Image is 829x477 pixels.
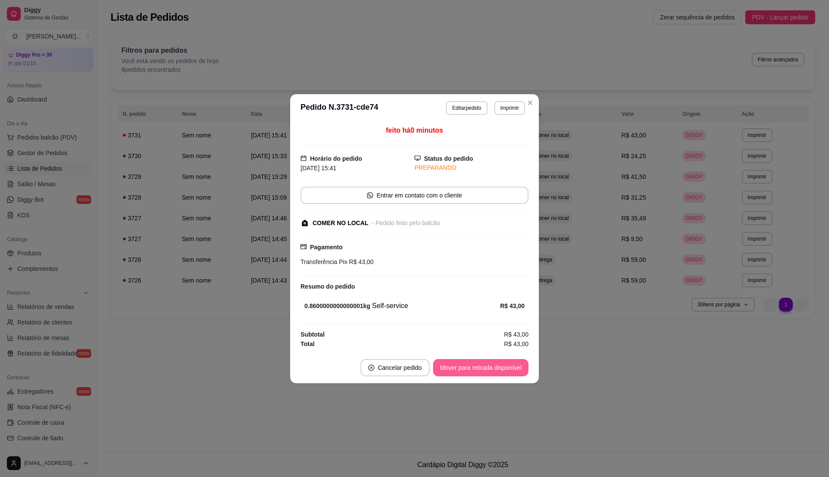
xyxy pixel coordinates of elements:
[424,155,473,162] strong: Status do pedido
[361,359,430,376] button: close-circleCancelar pedido
[310,155,362,162] strong: Horário do pedido
[301,283,355,290] strong: Resumo do pedido
[504,339,528,349] span: R$ 43,00
[301,331,325,338] strong: Subtotal
[347,258,373,265] span: R$ 43,00
[301,165,336,172] span: [DATE] 15:41
[301,258,347,265] span: Transferência Pix
[313,219,368,228] div: COMER NO LOCAL
[523,96,537,110] button: Close
[301,244,307,250] span: credit-card
[414,163,528,172] div: PREPARANDO
[368,365,374,371] span: close-circle
[301,155,307,161] span: calendar
[494,101,525,115] button: Imprimir
[304,302,370,309] strong: 0.8600000000000001 kg
[304,301,500,311] div: Self-service
[301,101,378,115] h3: Pedido N. 3731-cde74
[414,155,421,161] span: desktop
[310,244,342,251] strong: Pagamento
[301,187,528,204] button: whats-appEntrar em contato com o cliente
[386,127,443,134] span: feito há 0 minutos
[372,219,440,228] div: - Pedido feito pelo balcão
[367,192,373,198] span: whats-app
[504,330,528,339] span: R$ 43,00
[500,302,525,309] strong: R$ 43,00
[301,340,314,347] strong: Total
[446,101,487,115] button: Editarpedido
[433,359,528,376] button: Mover para retirada disponível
